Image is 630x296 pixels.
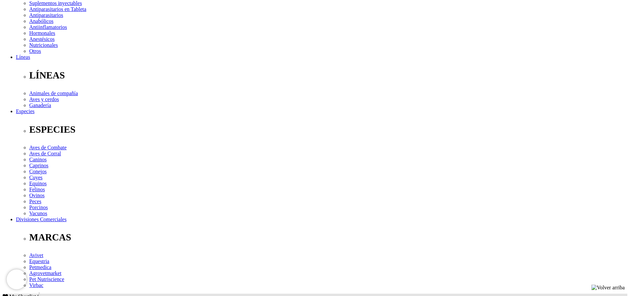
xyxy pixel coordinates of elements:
[29,96,59,102] a: Aves y cerdos
[29,276,64,282] a: Pet Nutriscience
[591,285,625,291] img: Volver arriba
[29,199,41,204] a: Peces
[29,18,53,24] a: Anabólicos
[29,264,51,270] a: Petmedica
[29,282,44,288] a: Virbac
[29,258,49,264] a: Equestria
[29,48,41,54] a: Otros
[29,0,82,6] a: Suplementos inyectables
[29,211,47,216] a: Vacunos
[29,270,61,276] a: Agrovetmarket
[29,24,67,30] a: Antiinflamatorios
[29,30,55,36] a: Hormonales
[29,70,627,81] p: LÍNEAS
[29,12,63,18] a: Antiparasitarios
[29,36,54,42] a: Anestésicos
[29,232,627,243] p: MARCAS
[29,145,67,150] a: Aves de Combate
[16,54,30,60] a: Líneas
[29,205,48,210] a: Porcinos
[29,163,48,168] a: Caprinos
[29,252,43,258] a: Avivet
[29,151,61,156] a: Aves de Corral
[29,175,43,180] a: Cuyes
[16,217,66,222] a: Divisiones Comerciales
[29,181,46,186] a: Equinos
[29,42,58,48] a: Nutricionales
[29,169,46,174] a: Conejos
[7,269,27,289] iframe: Brevo live chat
[16,108,35,114] a: Especies
[29,102,51,108] a: Ganadería
[29,193,45,198] a: Ovinos
[29,157,46,162] a: Caninos
[29,187,45,192] a: Felinos
[29,124,627,135] p: ESPECIES
[29,90,78,96] a: Animales de compañía
[29,6,86,12] a: Antiparasitarios en Tableta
